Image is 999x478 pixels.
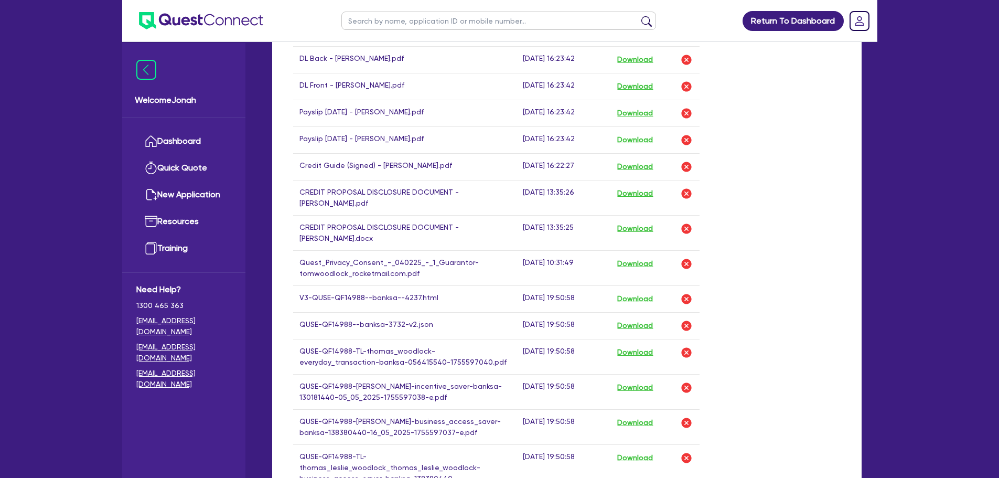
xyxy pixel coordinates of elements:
[293,374,517,409] td: QUSE-QF14988-[PERSON_NAME]-incentive_saver-banksa-130181440-05_05_2025-1755597038-e.pdf
[617,107,653,120] button: Download
[136,235,231,262] a: Training
[136,208,231,235] a: Resources
[517,215,610,250] td: [DATE] 13:35:25
[680,258,693,270] img: delete-icon
[617,80,653,93] button: Download
[293,153,517,180] td: Credit Guide (Signed) - [PERSON_NAME].pdf
[293,100,517,126] td: Payslip [DATE] - [PERSON_NAME].pdf
[136,283,231,296] span: Need Help?
[135,94,233,107] span: Welcome Jonah
[293,46,517,73] td: DL Back - [PERSON_NAME].pdf
[617,451,653,465] button: Download
[293,126,517,153] td: Payslip [DATE] - [PERSON_NAME].pdf
[139,12,263,29] img: quest-connect-logo-blue
[136,300,231,311] span: 1300 465 363
[293,215,517,250] td: CREDIT PROPOSAL DISCLOSURE DOCUMENT - [PERSON_NAME].docx
[145,162,157,174] img: quick-quote
[517,250,610,285] td: [DATE] 10:31:49
[680,54,693,66] img: delete-icon
[517,126,610,153] td: [DATE] 16:23:42
[680,107,693,120] img: delete-icon
[680,161,693,173] img: delete-icon
[136,155,231,182] a: Quick Quote
[617,53,653,67] button: Download
[136,128,231,155] a: Dashboard
[680,346,693,359] img: delete-icon
[136,315,231,337] a: [EMAIL_ADDRESS][DOMAIN_NAME]
[680,80,693,93] img: delete-icon
[293,339,517,374] td: QUSE-QF14988-TL-thomas_woodlock-everyday_transaction-banksa-056415540-1755597040.pdf
[341,12,656,30] input: Search by name, application ID or mobile number...
[680,417,693,429] img: delete-icon
[617,222,653,236] button: Download
[680,134,693,146] img: delete-icon
[617,257,653,271] button: Download
[517,100,610,126] td: [DATE] 16:23:42
[517,374,610,409] td: [DATE] 19:50:58
[136,368,231,390] a: [EMAIL_ADDRESS][DOMAIN_NAME]
[617,319,653,333] button: Download
[136,60,156,80] img: icon-menu-close
[517,409,610,444] td: [DATE] 19:50:58
[517,180,610,215] td: [DATE] 13:35:26
[517,312,610,339] td: [DATE] 19:50:58
[136,182,231,208] a: New Application
[293,73,517,100] td: DL Front - [PERSON_NAME].pdf
[617,187,653,200] button: Download
[293,250,517,285] td: Quest_Privacy_Consent_-_040225_-_1_Guarantor-tomwoodlock_rocketmail.com.pdf
[617,292,653,306] button: Download
[136,342,231,364] a: [EMAIL_ADDRESS][DOMAIN_NAME]
[680,452,693,464] img: delete-icon
[680,187,693,200] img: delete-icon
[293,180,517,215] td: CREDIT PROPOSAL DISCLOSURE DOCUMENT - [PERSON_NAME].pdf
[680,381,693,394] img: delete-icon
[617,381,653,395] button: Download
[680,293,693,305] img: delete-icon
[517,73,610,100] td: [DATE] 16:23:42
[145,242,157,254] img: training
[517,285,610,312] td: [DATE] 19:50:58
[617,133,653,147] button: Download
[743,11,844,31] a: Return To Dashboard
[293,409,517,444] td: QUSE-QF14988-[PERSON_NAME]-business_access_saver-banksa-138380440-16_05_2025-1755597037-e.pdf
[517,46,610,73] td: [DATE] 16:23:42
[617,346,653,359] button: Download
[846,7,873,35] a: Dropdown toggle
[293,312,517,339] td: QUSE-QF14988--banksa-3732-v2.json
[145,188,157,201] img: new-application
[680,320,693,332] img: delete-icon
[517,339,610,374] td: [DATE] 19:50:58
[517,153,610,180] td: [DATE] 16:22:27
[145,215,157,228] img: resources
[617,416,653,430] button: Download
[293,285,517,312] td: V3-QUSE-QF14988--banksa--4237.html
[617,160,653,174] button: Download
[680,222,693,235] img: delete-icon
